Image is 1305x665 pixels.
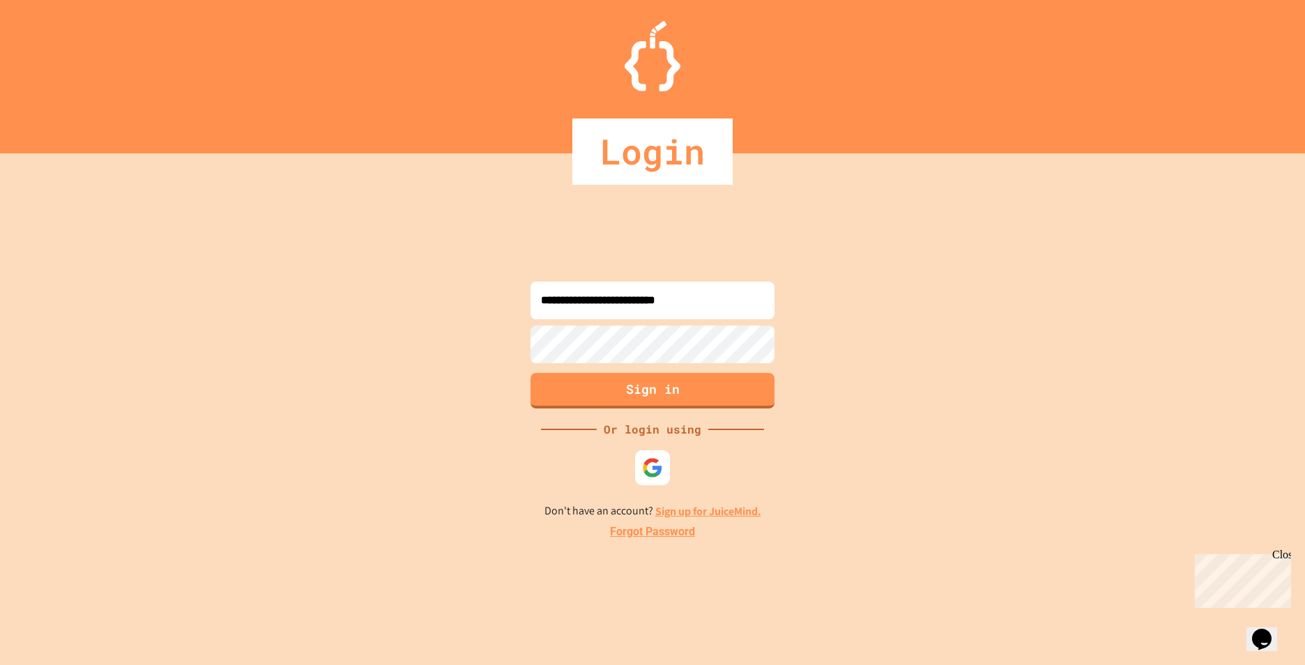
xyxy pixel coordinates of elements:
[597,421,708,438] div: Or login using
[655,504,761,519] a: Sign up for JuiceMind.
[625,21,680,91] img: Logo.svg
[610,523,695,540] a: Forgot Password
[572,119,733,185] div: Login
[531,373,774,408] button: Sign in
[544,503,761,520] p: Don't have an account?
[1246,609,1291,651] iframe: chat widget
[642,457,663,478] img: google-icon.svg
[6,6,96,89] div: Chat with us now!Close
[1189,549,1291,608] iframe: chat widget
